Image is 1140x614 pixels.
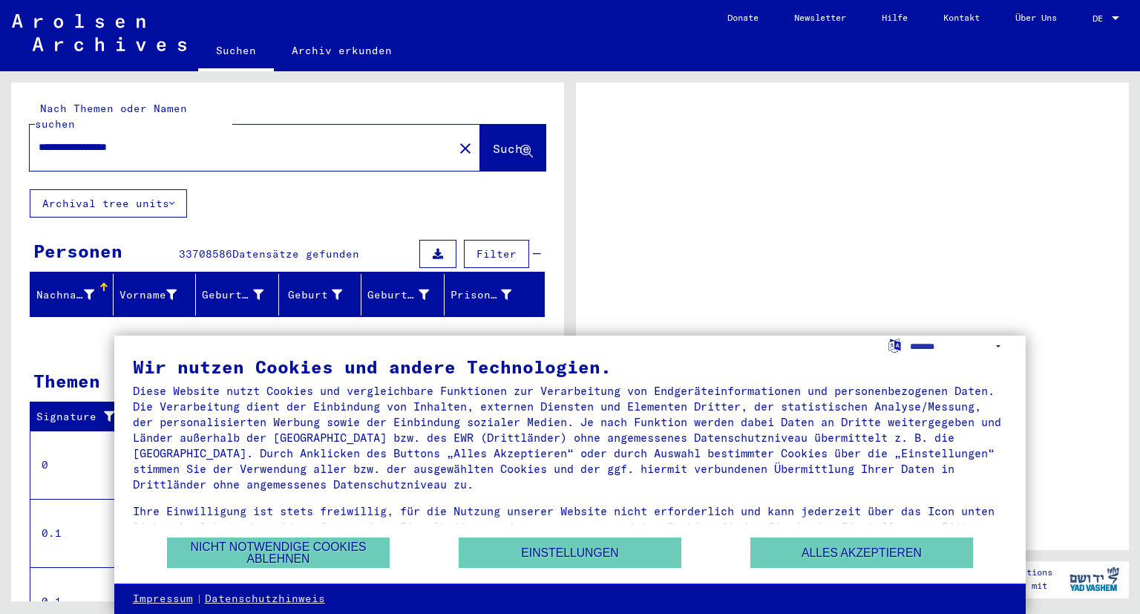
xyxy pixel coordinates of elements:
div: Personen [33,238,122,264]
button: Filter [464,240,529,268]
button: Nicht notwendige Cookies ablehnen [167,538,390,568]
mat-label: Nach Themen oder Namen suchen [35,102,187,131]
a: Impressum [133,592,193,607]
mat-header-cell: Geburt‏ [279,274,362,316]
span: Filter [476,247,517,261]
button: Alles akzeptieren [750,538,973,568]
div: Diese Website nutzt Cookies und vergleichbare Funktionen zur Verarbeitung von Endgeräteinformatio... [133,383,1008,492]
div: Wir nutzen Cookies und andere Technologien. [133,358,1008,376]
div: Ihre Einwilligung ist stets freiwillig, für die Nutzung unserer Website nicht erforderlich und ka... [133,503,1008,550]
div: Nachname [36,283,113,307]
div: Geburtsname [202,283,282,307]
div: Signature [36,405,136,429]
div: Nachname [36,287,94,303]
span: Suche [493,141,530,156]
a: Archiv erkunden [274,33,410,68]
span: 33708586 [179,247,232,261]
div: Vorname [119,287,177,303]
button: Suche [480,125,546,171]
div: Geburtsdatum [367,287,429,303]
button: Archival tree units [30,189,187,218]
a: Datenschutzhinweis [205,592,325,607]
button: Einstellungen [459,538,681,568]
select: Sprache auswählen [910,336,1007,357]
img: Arolsen_neg.svg [12,14,186,51]
div: Themen [33,368,100,394]
a: Suchen [198,33,274,71]
mat-header-cell: Prisoner # [445,274,545,316]
div: Geburtsname [202,287,263,303]
div: Prisoner # [451,283,531,307]
span: DE [1092,13,1109,24]
mat-header-cell: Geburtsname [196,274,279,316]
div: Geburt‏ [285,287,343,303]
div: Prisoner # [451,287,512,303]
div: Geburtsdatum [367,283,448,307]
div: Vorname [119,283,196,307]
img: yv_logo.png [1067,561,1122,598]
label: Sprache auswählen [887,338,902,352]
td: 0 [30,431,133,499]
button: Clear [451,133,480,163]
div: Signature [36,409,121,425]
mat-icon: close [456,140,474,157]
td: 0.1 [30,499,133,567]
mat-header-cell: Vorname [114,274,197,316]
mat-header-cell: Nachname [30,274,114,316]
div: Geburt‏ [285,283,361,307]
span: Datensätze gefunden [232,247,359,261]
mat-header-cell: Geburtsdatum [361,274,445,316]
